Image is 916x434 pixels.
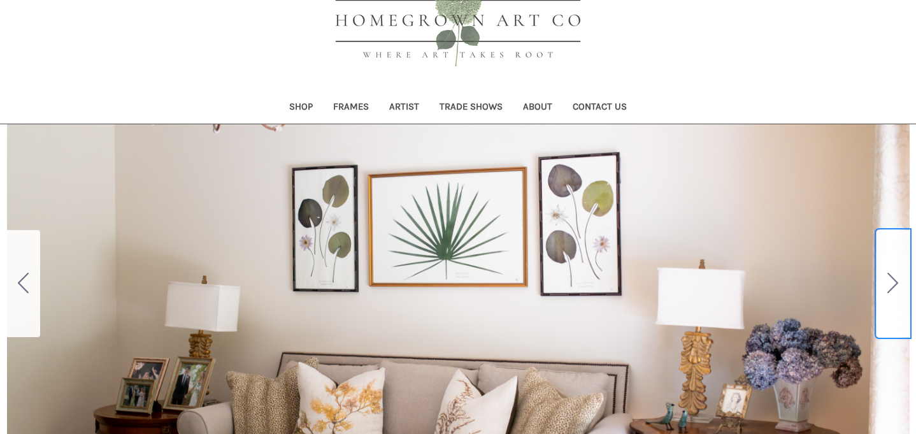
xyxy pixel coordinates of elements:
button: Go to slide 5 [877,230,910,337]
a: Contact Us [562,92,637,124]
a: Frames [323,92,379,124]
button: Go to slide 3 [7,230,40,337]
a: About [513,92,562,124]
a: Trade Shows [429,92,513,124]
a: Artist [379,92,429,124]
a: Shop [279,92,323,124]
